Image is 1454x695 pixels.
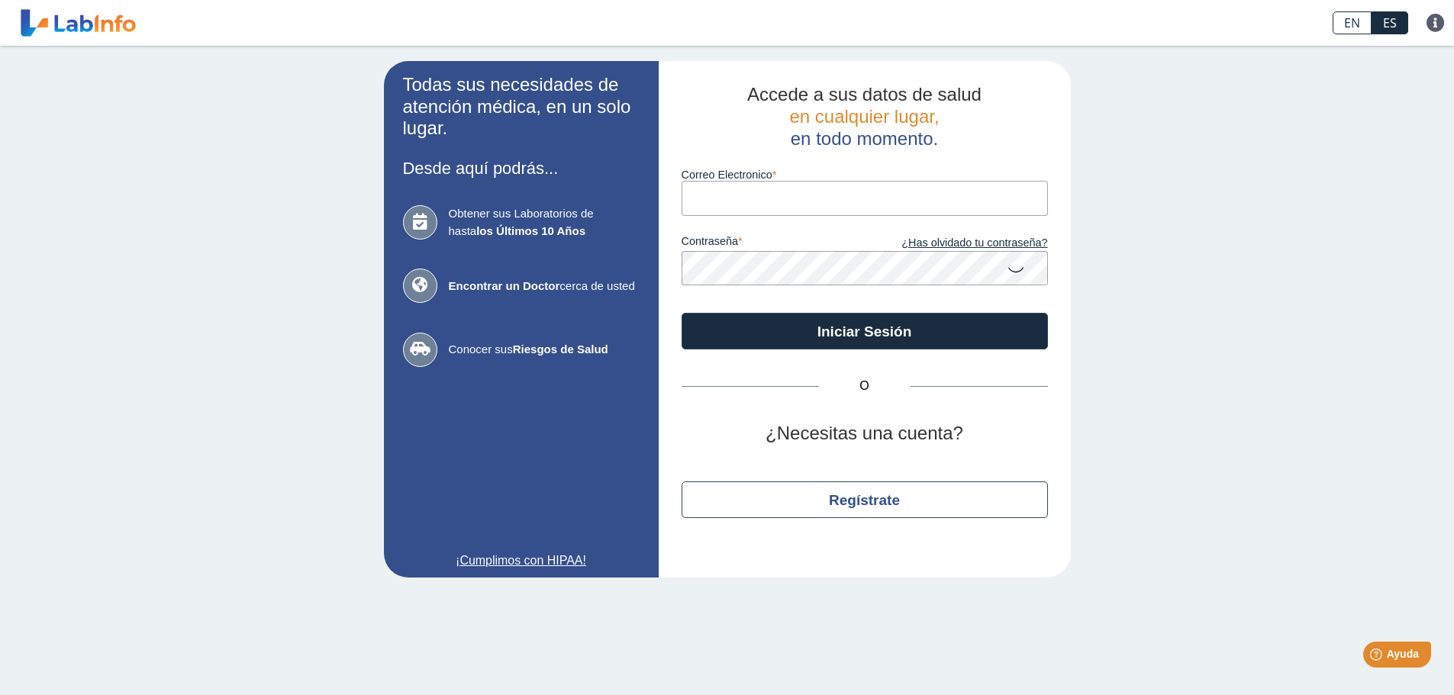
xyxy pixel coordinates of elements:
span: cerca de usted [449,278,640,295]
span: Obtener sus Laboratorios de hasta [449,205,640,240]
a: ¿Has olvidado tu contraseña? [865,235,1048,252]
b: Encontrar un Doctor [449,279,560,292]
span: en todo momento. [791,128,938,149]
span: Conocer sus [449,341,640,359]
label: Correo Electronico [682,169,1048,181]
h2: Todas sus necesidades de atención médica, en un solo lugar. [403,74,640,140]
span: Accede a sus datos de salud [747,84,982,105]
span: en cualquier lugar, [789,106,939,127]
a: EN [1333,11,1372,34]
span: O [819,377,911,395]
label: contraseña [682,235,865,252]
h2: ¿Necesitas una cuenta? [682,423,1048,445]
b: Riesgos de Salud [513,343,608,356]
button: Regístrate [682,481,1048,518]
button: Iniciar Sesión [682,313,1048,349]
iframe: Help widget launcher [1318,635,1437,678]
h3: Desde aquí podrás... [403,159,640,178]
b: los Últimos 10 Años [476,224,585,237]
a: ES [1372,11,1408,34]
a: ¡Cumplimos con HIPAA! [403,552,640,570]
